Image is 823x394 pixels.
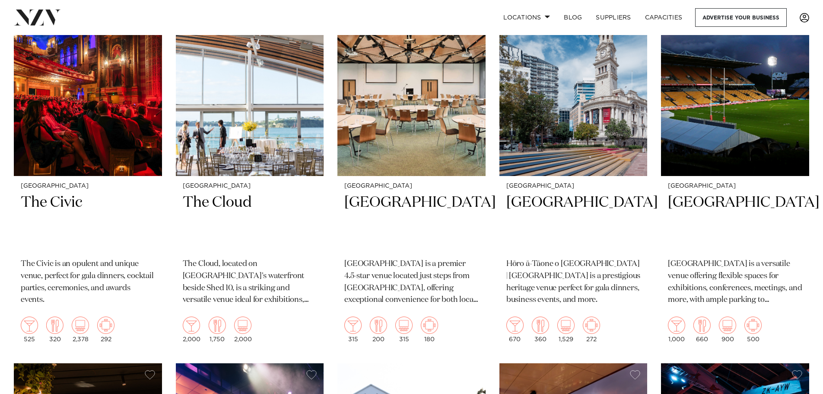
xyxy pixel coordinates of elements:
[344,193,479,251] h2: [GEOGRAPHIC_DATA]
[395,317,413,334] img: theatre.png
[532,317,549,343] div: 360
[506,193,641,251] h2: [GEOGRAPHIC_DATA]
[234,317,251,334] img: theatre.png
[370,317,387,334] img: dining.png
[668,183,802,189] small: [GEOGRAPHIC_DATA]
[234,317,252,343] div: 2,000
[370,317,387,343] div: 200
[532,317,549,334] img: dining.png
[421,317,438,334] img: meeting.png
[183,183,317,189] small: [GEOGRAPHIC_DATA]
[183,193,317,251] h2: The Cloud
[97,317,114,334] img: meeting.png
[21,258,155,307] p: The Civic is an opulent and unique venue, perfect for gala dinners, cocktail parties, ceremonies,...
[506,258,641,307] p: Hōro ā-Tāone o [GEOGRAPHIC_DATA] | [GEOGRAPHIC_DATA] is a prestigious heritage venue perfect for ...
[506,183,641,189] small: [GEOGRAPHIC_DATA]
[21,317,38,343] div: 525
[506,317,524,334] img: cocktail.png
[209,317,226,343] div: 1,750
[506,317,524,343] div: 670
[421,317,438,343] div: 180
[668,317,685,343] div: 1,000
[719,317,736,334] img: theatre.png
[589,8,638,27] a: SUPPLIERS
[209,317,226,334] img: dining.png
[14,10,61,25] img: nzv-logo.png
[744,317,762,334] img: meeting.png
[183,317,200,334] img: cocktail.png
[557,317,575,334] img: theatre.png
[97,317,114,343] div: 292
[344,258,479,307] p: [GEOGRAPHIC_DATA] is a premier 4.5-star venue located just steps from [GEOGRAPHIC_DATA], offering...
[344,183,479,189] small: [GEOGRAPHIC_DATA]
[344,317,362,334] img: cocktail.png
[668,317,685,334] img: cocktail.png
[693,317,711,343] div: 660
[719,317,736,343] div: 900
[693,317,711,334] img: dining.png
[21,317,38,334] img: cocktail.png
[695,8,787,27] a: Advertise your business
[183,258,317,307] p: The Cloud, located on [GEOGRAPHIC_DATA]'s waterfront beside Shed 10, is a striking and versatile ...
[21,193,155,251] h2: The Civic
[557,317,575,343] div: 1,529
[395,317,413,343] div: 315
[583,317,600,343] div: 272
[668,258,802,307] p: [GEOGRAPHIC_DATA] is a versatile venue offering flexible spaces for exhibitions, conferences, mee...
[72,317,89,334] img: theatre.png
[46,317,64,343] div: 320
[72,317,89,343] div: 2,378
[668,193,802,251] h2: [GEOGRAPHIC_DATA]
[557,8,589,27] a: BLOG
[344,317,362,343] div: 315
[496,8,557,27] a: Locations
[744,317,762,343] div: 500
[183,317,200,343] div: 2,000
[638,8,690,27] a: Capacities
[21,183,155,189] small: [GEOGRAPHIC_DATA]
[583,317,600,334] img: meeting.png
[46,317,64,334] img: dining.png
